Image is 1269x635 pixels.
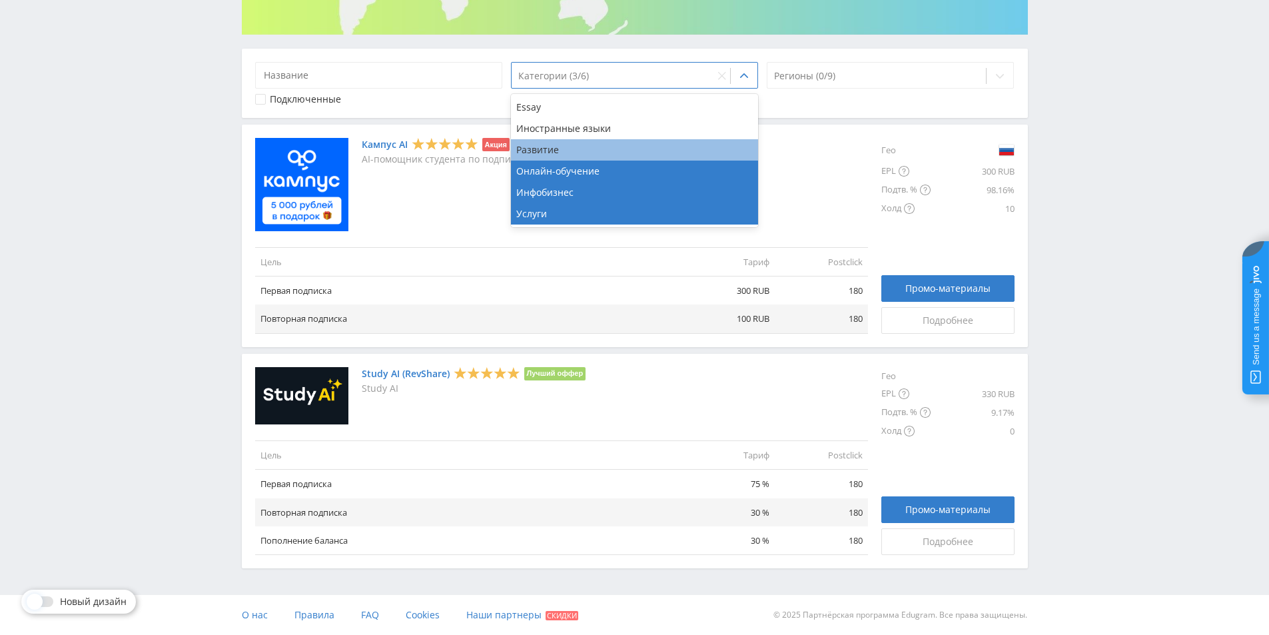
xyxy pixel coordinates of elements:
p: Study AI [362,383,586,394]
div: Инфобизнес [511,182,759,203]
td: 180 [775,470,868,498]
div: Услуги [511,203,759,225]
span: Промо-материалы [905,504,991,515]
td: Postclick [775,441,868,470]
div: Холд [881,422,931,440]
div: Онлайн-обучение [511,161,759,182]
a: Подробнее [881,528,1015,555]
td: 75 % [681,470,775,498]
td: Postclick [775,247,868,276]
div: Essay [511,97,759,118]
p: AI-помощник студента по подписке [362,154,526,165]
div: 330 RUB [931,384,1015,403]
td: 300 RUB [681,277,775,305]
span: Подробнее [923,315,973,326]
a: Кампус AI [362,139,408,150]
span: Промо-материалы [905,283,991,294]
div: 5 Stars [454,366,520,380]
td: Пополнение баланса [255,526,681,555]
a: FAQ [361,595,379,635]
div: 300 RUB [931,162,1015,181]
li: Лучший оффер [524,367,586,380]
a: Подробнее [881,307,1015,334]
div: Развитие [511,139,759,161]
div: 10 [931,199,1015,218]
div: 9.17% [931,403,1015,422]
td: 180 [775,305,868,333]
div: Иностранные языки [511,118,759,139]
td: Тариф [681,247,775,276]
img: Кампус AI [255,138,348,231]
div: Подтв. % [881,403,931,422]
td: 180 [775,526,868,555]
td: 30 % [681,498,775,526]
span: FAQ [361,608,379,621]
td: Первая подписка [255,277,681,305]
td: Повторная подписка [255,305,681,333]
div: Подтв. % [881,181,931,199]
span: О нас [242,608,268,621]
div: Подключенные [270,94,341,105]
div: 5 Stars [412,137,478,151]
a: Study AI (RevShare) [362,368,450,379]
a: О нас [242,595,268,635]
div: 0 [931,422,1015,440]
a: Cookies [406,595,440,635]
span: Правила [294,608,334,621]
td: Первая подписка [255,470,681,498]
span: Скидки [546,611,578,620]
div: 98.16% [931,181,1015,199]
td: 100 RUB [681,305,775,333]
a: Промо-материалы [881,275,1015,302]
td: Повторная подписка [255,498,681,526]
a: Промо-материалы [881,496,1015,523]
div: EPL [881,384,931,403]
span: Новый дизайн [60,596,127,607]
a: Правила [294,595,334,635]
li: Акция [482,138,510,151]
td: 180 [775,277,868,305]
td: 180 [775,498,868,526]
td: Цель [255,441,681,470]
a: Наши партнеры Скидки [466,595,578,635]
span: Подробнее [923,536,973,547]
img: Study AI (RevShare) [255,367,348,425]
div: Гео [881,138,931,162]
div: Гео [881,367,931,385]
td: Тариф [681,441,775,470]
input: Название [255,62,503,89]
span: Наши партнеры [466,608,542,621]
td: Цель [255,247,681,276]
div: Холд [881,199,931,218]
span: Cookies [406,608,440,621]
div: EPL [881,162,931,181]
div: © 2025 Партнёрская программа Edugram. Все права защищены. [641,595,1027,635]
td: 30 % [681,526,775,555]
